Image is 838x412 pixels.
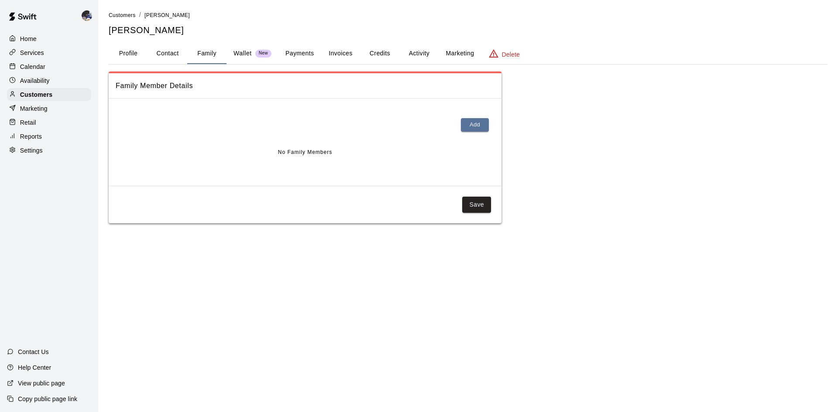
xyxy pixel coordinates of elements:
[109,10,828,20] nav: breadcrumb
[80,7,98,24] div: Kevin Chandler
[255,51,271,56] span: New
[278,43,321,64] button: Payments
[109,11,136,18] a: Customers
[109,24,828,36] h5: [PERSON_NAME]
[148,43,187,64] button: Contact
[7,102,91,115] a: Marketing
[7,130,91,143] a: Reports
[116,80,495,92] span: Family Member Details
[502,50,520,59] p: Delete
[7,46,91,59] a: Services
[7,32,91,45] a: Home
[7,88,91,101] a: Customers
[20,132,42,141] p: Reports
[20,62,45,71] p: Calendar
[20,34,37,43] p: Home
[7,116,91,129] a: Retail
[7,60,91,73] a: Calendar
[20,90,52,99] p: Customers
[144,12,190,18] span: [PERSON_NAME]
[439,43,481,64] button: Marketing
[18,395,77,403] p: Copy public page link
[7,74,91,87] a: Availability
[7,144,91,157] a: Settings
[109,12,136,18] span: Customers
[109,43,148,64] button: Profile
[139,10,141,20] li: /
[20,146,43,155] p: Settings
[399,43,439,64] button: Activity
[321,43,360,64] button: Invoices
[20,118,36,127] p: Retail
[187,43,227,64] button: Family
[18,363,51,372] p: Help Center
[234,49,252,58] p: Wallet
[18,347,49,356] p: Contact Us
[462,197,491,213] button: Save
[20,104,48,113] p: Marketing
[360,43,399,64] button: Credits
[20,76,50,85] p: Availability
[82,10,92,21] img: Kevin Chandler
[20,48,44,57] p: Services
[109,43,828,64] div: basic tabs example
[18,379,65,388] p: View public page
[278,146,332,160] span: No Family Members
[461,118,489,132] button: Add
